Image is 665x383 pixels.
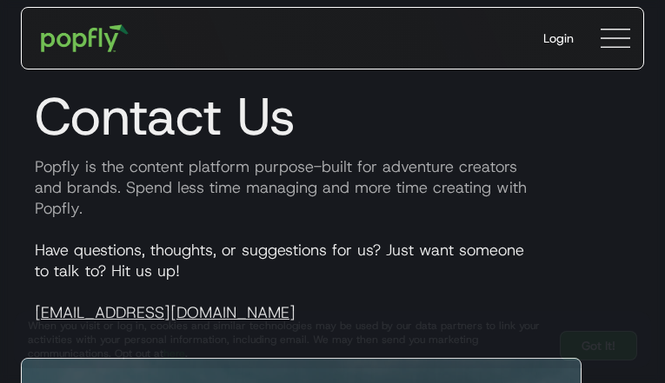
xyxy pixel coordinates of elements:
[21,156,644,219] p: Popfly is the content platform purpose-built for adventure creators and brands. Spend less time m...
[29,12,141,64] a: home
[28,319,546,360] div: When you visit or log in, cookies and similar technologies may be used by our data partners to li...
[529,16,588,61] a: Login
[35,302,296,323] a: [EMAIL_ADDRESS][DOMAIN_NAME]
[560,331,637,360] a: Got It!
[21,85,644,148] h1: Contact Us
[21,240,644,323] p: Have questions, thoughts, or suggestions for us? Just want someone to talk to? Hit us up!
[163,347,185,360] a: here
[543,30,574,47] div: Login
